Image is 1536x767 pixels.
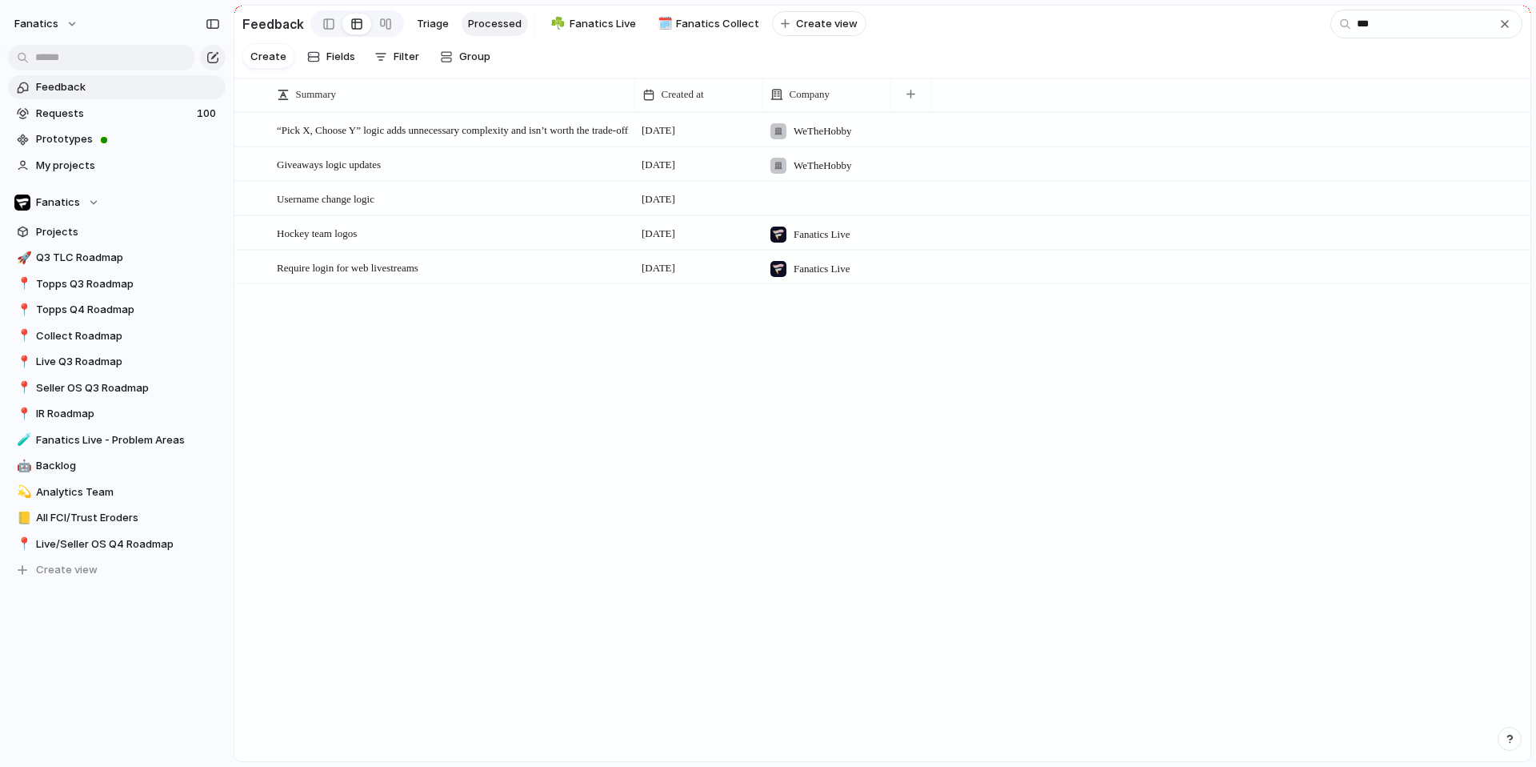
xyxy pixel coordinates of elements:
[277,193,374,205] span: Username change logic
[8,454,226,478] a: 🤖Backlog
[642,157,675,173] span: [DATE]
[642,226,675,242] span: [DATE]
[642,260,675,276] span: [DATE]
[36,250,220,266] span: Q3 TLC Roadmap
[794,123,852,139] span: WeTheHobby
[17,405,28,424] div: 📍
[14,354,30,370] button: 📍
[542,12,642,36] a: ☘️Fanatics Live
[8,402,226,426] a: 📍IR Roadmap
[642,122,675,139] span: [DATE]
[17,431,28,449] div: 🧪
[277,227,357,239] span: Hockey team logos
[277,124,858,136] span: “Pick X, Choose Y” logic adds unnecessary complexity and isn’t worth the trade-off. Current exper...
[8,428,226,452] div: 🧪Fanatics Live - Problem Areas
[14,16,58,32] span: fanatics
[8,376,226,400] div: 📍Seller OS Q3 Roadmap
[14,302,30,318] button: 📍
[548,16,564,32] button: ☘️
[17,535,28,553] div: 📍
[796,16,858,32] span: Create view
[14,432,30,448] button: 🧪
[462,12,528,36] a: Processed
[8,272,226,296] a: 📍Topps Q3 Roadmap
[8,558,226,582] button: Create view
[432,44,498,70] button: Group
[676,16,759,32] span: Fanatics Collect
[36,302,220,318] span: Topps Q4 Roadmap
[8,75,226,99] a: Feedback
[14,510,30,526] button: 📒
[17,483,28,501] div: 💫
[36,536,220,552] span: Live/Seller OS Q4 Roadmap
[36,380,220,396] span: Seller OS Q3 Roadmap
[7,11,86,37] button: fanatics
[277,159,381,171] span: Giveaways logic updates
[368,44,426,70] button: Filter
[8,532,226,556] a: 📍Live/Seller OS Q4 Roadmap
[36,79,220,95] span: Feedback
[17,327,28,345] div: 📍
[14,328,30,344] button: 📍
[14,276,30,292] button: 📍
[301,44,362,70] button: Fields
[649,12,766,36] a: 🗓️Fanatics Collect
[36,484,220,500] span: Analytics Team
[14,484,30,500] button: 💫
[790,86,830,102] span: Company
[468,16,522,32] span: Processed
[36,406,220,422] span: IR Roadmap
[326,49,355,65] span: Fields
[642,191,675,207] span: [DATE]
[794,261,850,277] span: Fanatics Live
[8,127,226,151] a: Prototypes
[36,562,98,578] span: Create view
[8,480,226,504] a: 💫Analytics Team
[17,249,28,267] div: 🚀
[14,458,30,474] button: 🤖
[14,380,30,396] button: 📍
[17,379,28,397] div: 📍
[36,158,220,174] span: My projects
[296,86,337,102] span: Summary
[17,275,28,293] div: 📍
[36,276,220,292] span: Topps Q3 Roadmap
[8,324,226,348] a: 📍Collect Roadmap
[570,16,636,32] span: Fanatics Live
[242,14,304,34] h2: Feedback
[36,458,220,474] span: Backlog
[550,14,562,33] div: ☘️
[17,353,28,371] div: 📍
[794,227,850,243] span: Fanatics Live
[36,195,80,211] span: Fanatics
[14,536,30,552] button: 📍
[36,432,220,448] span: Fanatics Live - Problem Areas
[8,506,226,530] a: 📒All FCI/Trust Eroders
[242,44,294,69] button: Create
[250,49,286,65] span: Create
[417,16,449,32] span: Triage
[14,250,30,266] button: 🚀
[8,350,226,374] a: 📍Live Q3 Roadmap
[17,301,28,319] div: 📍
[14,406,30,422] button: 📍
[8,298,226,322] a: 📍Topps Q4 Roadmap
[8,102,226,126] a: Requests100
[8,246,226,270] div: 🚀Q3 TLC Roadmap
[394,49,419,65] span: Filter
[36,354,220,370] span: Live Q3 Roadmap
[17,509,28,528] div: 📒
[8,220,226,244] a: Projects
[655,16,671,32] button: 🗓️
[410,12,455,36] a: Triage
